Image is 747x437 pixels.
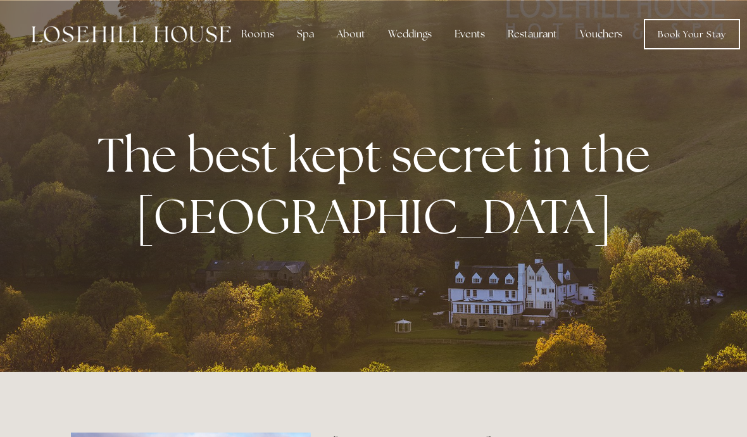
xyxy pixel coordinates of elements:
[287,22,324,47] div: Spa
[644,19,740,49] a: Book Your Stay
[498,22,567,47] div: Restaurant
[444,22,495,47] div: Events
[327,22,375,47] div: About
[378,22,442,47] div: Weddings
[570,22,632,47] a: Vouchers
[32,26,231,42] img: Losehill House
[97,123,660,248] strong: The best kept secret in the [GEOGRAPHIC_DATA]
[231,22,284,47] div: Rooms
